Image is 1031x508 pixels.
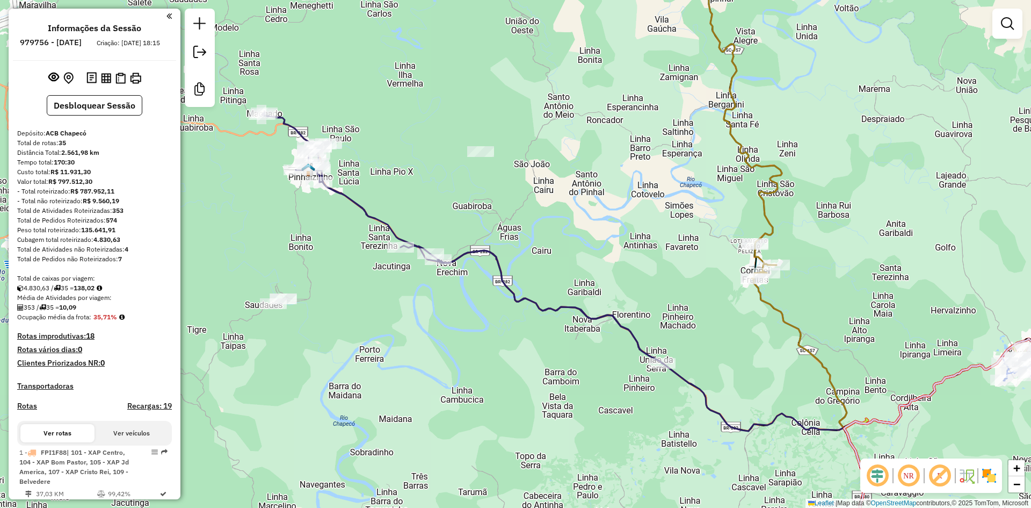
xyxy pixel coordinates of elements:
[467,146,494,157] div: Atividade não roteirizada - BAR DO LEONARDO
[17,332,172,341] h4: Rotas improdutivas:
[84,70,99,87] button: Logs desbloquear sessão
[83,197,119,205] strong: R$ 9.560,19
[17,359,172,368] h4: Clientes Priorizados NR:
[17,206,172,216] div: Total de Atividades Roteirizadas:
[17,138,172,148] div: Total de rotas:
[19,448,129,485] span: | 101 - XAP Centro, 104 - XAP Bom Pastor, 105 - XAP Jd America, 107 - XAP Cristo Rei, 109 - Belve...
[48,177,92,185] strong: R$ 797.512,30
[17,285,24,291] i: Cubagem total roteirizado
[97,285,102,291] i: Meta Caixas/viagem: 10,00 Diferença: 128,02
[17,187,172,196] div: - Total roteirizado:
[61,148,99,156] strong: 2.561,98 km
[896,463,921,489] span: Ocultar NR
[20,424,95,442] button: Ver rotas
[17,293,172,303] div: Média de Atividades por viagem:
[46,69,61,87] button: Exibir sessão original
[19,448,129,485] span: 1 -
[97,491,105,497] i: % de utilização do peso
[160,491,166,497] i: Rota otimizada
[86,331,95,341] strong: 18
[54,158,75,166] strong: 170:30
[836,499,837,507] span: |
[54,285,61,291] i: Total de rotas
[17,235,172,245] div: Cubagem total roteirizado:
[47,95,142,116] button: Desbloquear Sessão
[39,304,46,311] i: Total de rotas
[78,345,82,354] strong: 0
[17,274,172,283] div: Total de caixas por viagem:
[106,216,117,224] strong: 574
[17,128,172,138] div: Depósito:
[17,196,172,206] div: - Total não roteirizado:
[17,382,172,391] h4: Transportadoras
[17,158,172,167] div: Tempo total:
[166,10,172,22] a: Clique aqui para minimizar o painel
[871,499,917,507] a: OpenStreetMap
[46,129,86,137] strong: ACB Chapecó
[61,70,76,87] button: Centralizar mapa no depósito ou ponto de apoio
[74,284,95,292] strong: 138,02
[808,499,834,507] a: Leaflet
[189,13,210,37] a: Nova sessão e pesquisa
[1008,460,1025,476] a: Zoom in
[50,168,91,176] strong: R$ 11.931,30
[59,303,76,311] strong: 10,09
[17,254,172,264] div: Total de Pedidos não Roteirizados:
[113,70,128,86] button: Visualizar Romaneio
[125,245,128,253] strong: 4
[35,489,97,499] td: 37,03 KM
[17,177,172,187] div: Valor total:
[17,148,172,158] div: Distância Total:
[189,41,210,66] a: Exportar sessão
[17,313,91,321] span: Ocupação média da frota:
[981,467,998,484] img: Exibir/Ocultar setores
[112,206,124,214] strong: 353
[1013,461,1020,475] span: +
[805,499,1031,508] div: Map data © contributors,© 2025 TomTom, Microsoft
[301,163,315,177] img: PINHALZINHO
[92,38,164,48] div: Criação: [DATE] 18:15
[161,449,168,455] em: Rota exportada
[81,226,115,234] strong: 135.641,91
[93,313,117,321] strong: 35,71%
[17,402,37,411] a: Rotas
[107,489,157,499] td: 99,42%
[119,314,125,320] em: Média calculada utilizando a maior ocupação (%Peso ou %Cubagem) de cada rota da sessão. Rotas cro...
[17,345,172,354] h4: Rotas vários dias:
[118,255,122,263] strong: 7
[20,38,82,47] h6: 979756 - [DATE]
[270,294,296,304] div: Atividade não roteirizada - SUPERMERCADO JL LTDA
[189,78,210,103] a: Criar modelo
[958,467,975,484] img: Fluxo de ruas
[17,216,172,225] div: Total de Pedidos Roteirizados:
[70,187,114,195] strong: R$ 787.952,11
[17,283,172,293] div: 4.830,63 / 35 =
[865,463,890,489] span: Ocultar deslocamento
[997,13,1018,34] a: Exibir filtros
[17,225,172,235] div: Peso total roteirizado:
[95,424,169,442] button: Ver veículos
[260,298,287,309] div: Atividade não roteirizada - TELE BIER JOaO
[17,167,172,177] div: Custo total:
[128,70,143,86] button: Imprimir Rotas
[17,304,24,311] i: Total de Atividades
[1008,476,1025,492] a: Zoom out
[93,235,120,244] strong: 4.830,63
[99,70,113,85] button: Visualizar relatório de Roteirização
[25,491,32,497] i: Distância Total
[1013,477,1020,491] span: −
[127,402,172,411] h4: Recargas: 19
[48,23,141,33] h4: Informações da Sessão
[17,303,172,312] div: 353 / 35 =
[17,245,172,254] div: Total de Atividades não Roteirizadas:
[927,463,953,489] span: Exibir rótulo
[59,139,66,147] strong: 35
[151,449,158,455] em: Opções
[100,358,105,368] strong: 0
[41,448,67,456] span: FPI1F88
